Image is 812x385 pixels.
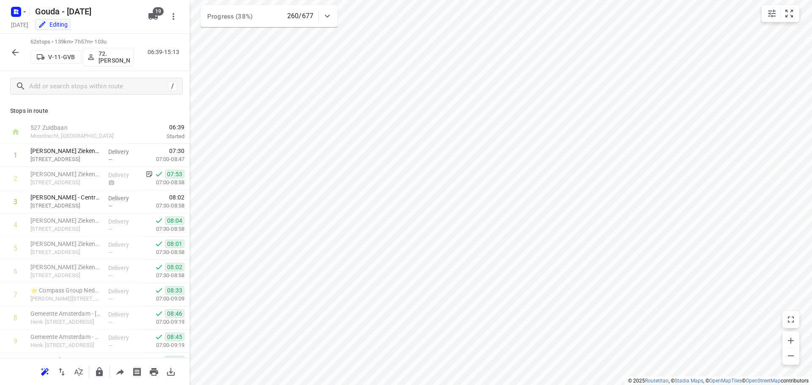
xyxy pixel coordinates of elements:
[129,132,184,141] p: Started
[30,170,101,178] p: Antoni van Leeuwenhoek Ziekenhuis - Pathologie(Ilse Stolk)
[207,13,252,20] span: Progress (38%)
[48,54,75,60] p: V-11-GVB
[129,123,184,131] span: 06:39
[168,82,177,91] div: /
[30,271,101,280] p: Plesmanlaan 121, Amsterdam
[108,226,112,232] span: —
[200,5,337,27] div: Progress (38%)260/677
[108,319,112,325] span: —
[36,367,53,375] span: Reoptimize route
[10,106,179,115] p: Stops in route
[155,216,163,225] svg: Done
[108,273,112,279] span: —
[762,5,799,22] div: small contained button group
[108,357,140,365] p: Delivery
[30,123,118,132] p: 527 Zuidbaan
[143,318,184,326] p: 07:00-09:19
[30,178,101,187] p: Plesmanlaan 121, Amsterdam
[30,225,101,233] p: Plesmanlaan 121, Amsterdam
[108,194,140,202] p: Delivery
[165,216,184,225] span: 08:04
[30,263,101,271] p: Antoni van Leeuwenhoek Ziekenhuis - Verpleegafdeling - 5e etage: A5046(Lisanne Schoone)
[155,309,163,318] svg: Done
[165,356,184,364] span: 08:56
[30,286,101,295] p: ⭐ Compass Group Nederland B.V. - IBM(Bas van der Heyde)
[30,50,81,64] button: V-11-GVB
[30,295,101,303] p: Johan Huizingalaan 765, Amsterdam
[14,175,17,183] div: 2
[29,80,168,93] input: Add or search stops within route
[155,333,163,341] svg: Done
[143,341,184,350] p: 07:00-09:19
[14,337,17,345] div: 9
[14,268,17,276] div: 6
[91,363,108,380] button: Lock route
[709,378,742,384] a: OpenMapTiles
[143,178,184,187] p: 07:00-08:58
[108,264,140,272] p: Delivery
[30,341,101,350] p: Henk Sneevlietweg 20, Amsterdam
[108,203,112,209] span: —
[148,48,183,57] p: 06:39-15:13
[143,271,184,280] p: 07:30-08:58
[53,367,70,375] span: Reverse route
[108,310,140,319] p: Delivery
[155,240,163,248] svg: Done
[30,38,134,46] p: 62 stops • 139km • 7h57m • 103u
[30,132,118,140] p: Moordrecht, [GEOGRAPHIC_DATA]
[645,378,669,384] a: Routetitan
[287,11,313,21] p: 260/677
[83,48,134,66] button: 72.[PERSON_NAME]
[169,193,184,202] span: 08:02
[30,333,101,341] p: Gemeente Amsterdam - Directie Afval en Grondstoffen - Henk Sneevlietweg(Gerda Klop)
[8,20,32,30] h5: [DATE]
[145,367,162,375] span: Print route
[143,202,184,210] p: 07:30-08:58
[14,151,17,159] div: 1
[162,367,179,375] span: Download route
[108,296,112,302] span: —
[30,155,101,164] p: Plesmanlaan 121, Amsterdam
[108,249,112,256] span: —
[165,333,184,341] span: 08:45
[155,263,163,271] svg: Done
[14,198,17,206] div: 3
[108,156,112,163] span: —
[14,291,17,299] div: 7
[165,286,184,295] span: 08:33
[108,240,140,249] p: Delivery
[14,244,17,252] div: 5
[143,155,184,164] p: 07:00-08:47
[30,248,101,257] p: Plesmanlaan 121, Amsterdam
[153,7,164,16] span: 19
[108,342,112,349] span: —
[143,225,184,233] p: 07:30-08:58
[30,240,101,248] p: Antoni van Leeuwenhoek Ziekenhuis - Verpleegafdeling - 4e etage: A4046(Lisanne Schoone)
[165,263,184,271] span: 08:02
[30,147,101,155] p: Antoni van Leeuwenhoek Ziekenhuis - Spoed CRU(Daniella van Gullik)
[165,309,184,318] span: 08:46
[165,170,184,178] span: 07:53
[30,318,101,326] p: Henk Sneevlietweg 20, Amsterdam
[108,287,140,295] p: Delivery
[32,5,141,18] h5: Gouda - [DATE]
[112,367,129,375] span: Share route
[165,240,184,248] span: 08:01
[30,193,101,202] p: Antoni van Leeuwenhoekziekenhuis - Centrum van Kwaliteit van Leven(Bob Spil)
[763,5,780,22] button: Map settings
[169,147,184,155] span: 07:30
[30,202,101,210] p: Plesmanlaan 121, Amsterdam
[781,5,798,22] button: Fit zoom
[155,286,163,295] svg: Done
[155,356,163,364] svg: Done
[129,367,145,375] span: Print shipping labels
[108,147,140,156] p: Delivery
[70,367,87,375] span: Sort by time window
[14,314,17,322] div: 8
[155,170,163,178] svg: Done
[108,217,140,226] p: Delivery
[675,378,703,384] a: Stadia Maps
[30,309,101,318] p: Gemeente Amsterdam - THOR - Henk Sneevlietweg(Chef van dienst - Henk Sneevlietweg)
[99,50,130,64] p: 72.[PERSON_NAME]
[145,8,162,25] button: 19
